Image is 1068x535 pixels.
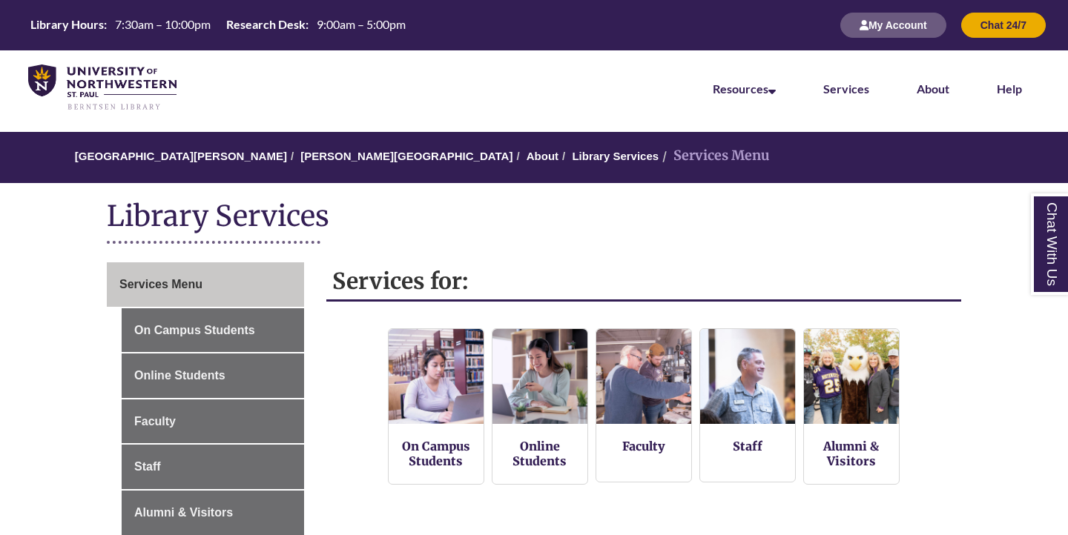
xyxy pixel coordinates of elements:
div: Guide Page Menu [107,262,304,535]
a: On Campus Students [402,439,470,468]
a: Library Services [572,150,659,162]
th: Library Hours: [24,16,109,33]
img: Staff Services [700,329,795,424]
a: Alumni & Visitors [823,439,879,468]
table: Hours Today [24,16,412,33]
a: Online Students [512,439,567,468]
span: Services Menu [119,278,202,290]
a: Faculty [122,399,304,444]
th: Research Desk: [220,16,311,33]
a: Hours Today [24,16,412,34]
a: About [917,82,949,96]
a: About [527,150,558,162]
a: [GEOGRAPHIC_DATA][PERSON_NAME] [75,150,287,162]
a: Services Menu [107,262,304,307]
img: Alumni and Visitors Services [804,329,899,424]
img: Faculty Resources [596,329,691,424]
a: Staff [122,445,304,489]
a: Faculty [622,439,665,453]
a: My Account [840,19,946,31]
a: Staff [733,439,762,453]
img: On Campus Students Services [389,329,484,424]
a: Alumni & Visitors [122,491,304,535]
h2: Services for: [326,262,962,302]
span: 9:00am – 5:00pm [317,17,406,31]
a: Chat 24/7 [961,19,1046,31]
h1: Library Services [107,198,961,237]
a: Services [823,82,869,96]
img: UNWSP Library Logo [28,64,177,111]
span: 7:30am – 10:00pm [115,17,211,31]
button: Chat 24/7 [961,13,1046,38]
a: Online Students [122,353,304,398]
a: On Campus Students [122,308,304,353]
img: Online Students Services [492,329,587,424]
li: Services Menu [659,145,770,167]
button: My Account [840,13,946,38]
a: Help [997,82,1022,96]
a: Resources [713,82,776,96]
a: [PERSON_NAME][GEOGRAPHIC_DATA] [300,150,512,162]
